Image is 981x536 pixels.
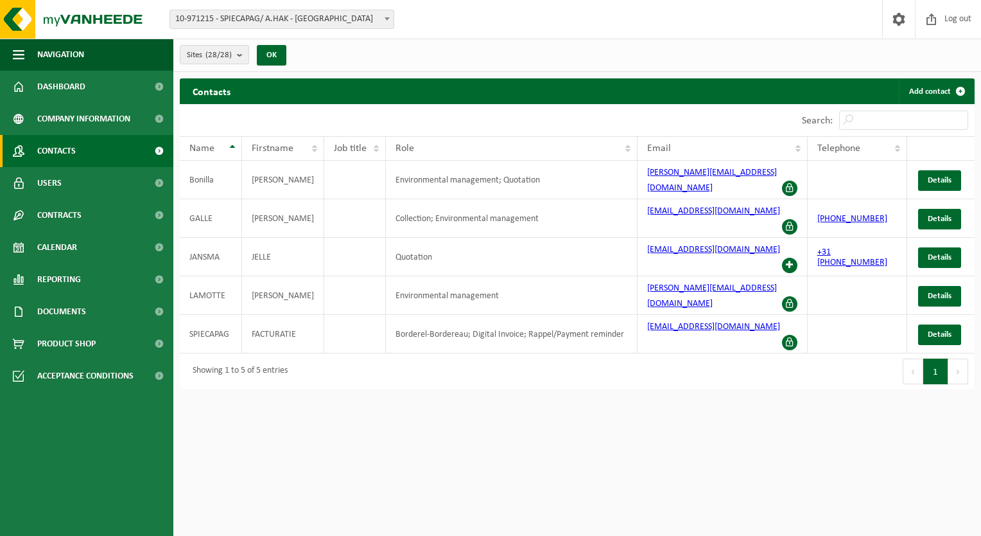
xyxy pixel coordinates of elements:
span: Calendar [37,231,77,264]
count: (28/28) [205,51,232,59]
span: Telephone [817,143,860,154]
div: Showing 1 to 5 of 5 entries [186,360,288,383]
span: Users [37,167,62,199]
span: Acceptance conditions [37,360,134,392]
td: [PERSON_NAME] [242,161,324,199]
span: Contracts [37,199,82,231]
span: Details [928,215,951,223]
span: Product Shop [37,328,96,360]
a: Details [918,325,961,345]
td: Collection; Environmental management [386,199,638,238]
td: [PERSON_NAME] [242,276,324,315]
span: Navigation [37,39,84,71]
span: Reporting [37,264,81,296]
a: +31 [PHONE_NUMBER] [817,247,887,267]
button: Sites(28/28) [180,45,249,64]
td: Borderel-Bordereau; Digital Invoice; Rappel/Payment reminder [386,315,638,353]
a: [PHONE_NUMBER] [817,214,887,224]
span: Company information [37,103,130,135]
a: Details [918,209,961,229]
span: Details [928,176,951,184]
label: Search: [802,116,833,126]
td: GALLE [180,199,242,238]
span: 10-971215 - SPIECAPAG/ A.HAK - BRUGGE [170,10,394,28]
td: LAMOTTE [180,276,242,315]
a: Details [918,247,961,268]
h2: Contacts [180,78,243,103]
td: Quotation [386,238,638,276]
td: [PERSON_NAME] [242,199,324,238]
a: [EMAIL_ADDRESS][DOMAIN_NAME] [647,206,780,216]
button: Previous [903,359,923,384]
span: Contacts [37,135,76,167]
td: JANSMA [180,238,242,276]
span: Name [189,143,214,154]
a: Add contact [899,78,973,104]
span: Dashboard [37,71,85,103]
button: OK [257,45,286,66]
span: Details [928,253,951,262]
td: Bonilla [180,161,242,199]
span: Job title [334,143,367,154]
td: JELLE [242,238,324,276]
span: 10-971215 - SPIECAPAG/ A.HAK - BRUGGE [169,10,394,29]
span: Details [928,292,951,300]
a: Details [918,286,961,307]
span: Documents [37,296,86,328]
button: 1 [923,359,948,384]
span: Firstname [252,143,293,154]
a: [EMAIL_ADDRESS][DOMAIN_NAME] [647,322,780,332]
td: SPIECAPAG [180,315,242,353]
span: Email [647,143,671,154]
td: Environmental management [386,276,638,315]
a: [PERSON_NAME][EMAIL_ADDRESS][DOMAIN_NAME] [647,283,777,308]
span: Details [928,330,951,339]
a: [PERSON_NAME][EMAIL_ADDRESS][DOMAIN_NAME] [647,168,777,193]
td: FACTURATIE [242,315,324,353]
td: Environmental management; Quotation [386,161,638,199]
span: Sites [187,46,232,65]
span: Role [395,143,414,154]
a: [EMAIL_ADDRESS][DOMAIN_NAME] [647,245,780,255]
button: Next [948,359,968,384]
a: Details [918,170,961,191]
